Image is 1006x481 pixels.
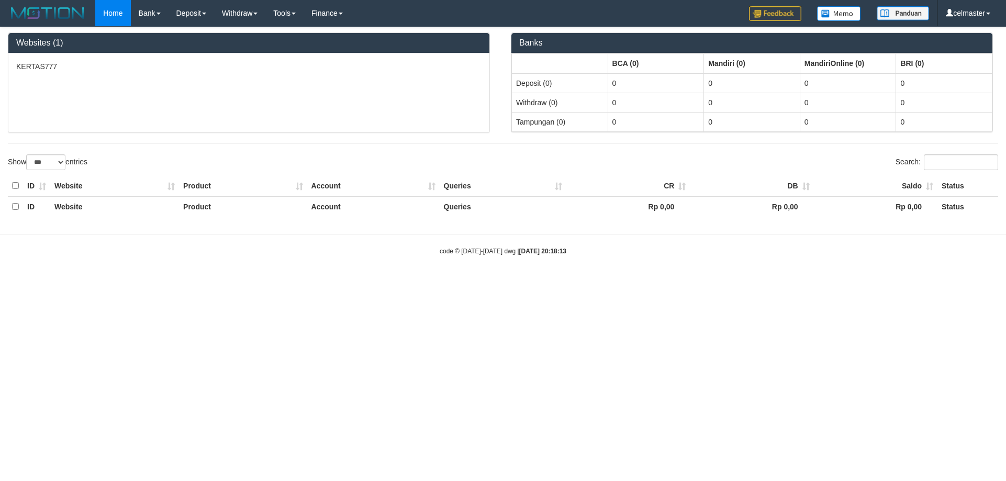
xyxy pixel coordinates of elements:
td: 0 [800,93,896,112]
th: Group: activate to sort column ascending [800,53,896,73]
th: CR [566,176,690,196]
img: Button%20Memo.svg [817,6,861,21]
th: Queries [440,176,567,196]
td: 0 [896,73,992,93]
td: 0 [704,112,800,131]
img: panduan.png [877,6,929,20]
th: Group: activate to sort column ascending [608,53,704,73]
th: DB [690,176,813,196]
th: Rp 0,00 [566,196,690,217]
th: Group: activate to sort column ascending [512,53,608,73]
td: 0 [704,73,800,93]
th: ID [23,176,50,196]
td: Tampungan (0) [512,112,608,131]
select: Showentries [26,154,65,170]
input: Search: [924,154,998,170]
td: 0 [896,112,992,131]
label: Show entries [8,154,87,170]
th: Status [937,176,998,196]
th: Website [50,176,179,196]
td: 0 [608,93,704,112]
th: Product [179,196,307,217]
td: 0 [800,112,896,131]
p: KERTAS777 [16,61,482,72]
th: Product [179,176,307,196]
th: Status [937,196,998,217]
strong: [DATE] 20:18:13 [519,248,566,255]
td: Deposit (0) [512,73,608,93]
td: 0 [800,73,896,93]
td: 0 [896,93,992,112]
th: Rp 0,00 [690,196,813,217]
img: Feedback.jpg [749,6,801,21]
h3: Banks [519,38,985,48]
img: MOTION_logo.png [8,5,87,21]
th: Account [307,176,440,196]
th: Rp 0,00 [814,196,937,217]
h3: Websites (1) [16,38,482,48]
th: ID [23,196,50,217]
td: 0 [608,73,704,93]
th: Group: activate to sort column ascending [896,53,992,73]
td: 0 [608,112,704,131]
td: Withdraw (0) [512,93,608,112]
small: code © [DATE]-[DATE] dwg | [440,248,566,255]
th: Account [307,196,440,217]
label: Search: [896,154,998,170]
th: Group: activate to sort column ascending [704,53,800,73]
th: Website [50,196,179,217]
th: Queries [440,196,567,217]
td: 0 [704,93,800,112]
th: Saldo [814,176,937,196]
